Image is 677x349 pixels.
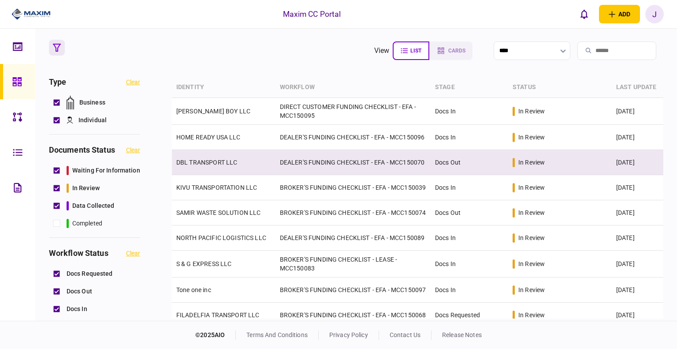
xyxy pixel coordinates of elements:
[431,225,508,251] td: Docs In
[11,8,51,21] img: client company logo
[431,303,508,328] td: Docs Requested
[431,150,508,175] td: Docs Out
[431,278,508,303] td: Docs In
[275,251,431,278] td: BROKER'S FUNDING CHECKLIST - LEASE - MCC150083
[393,41,429,60] button: list
[275,150,431,175] td: DEALER'S FUNDING CHECKLIST - EFA - MCC150070
[176,134,241,141] a: HOME READY USA LLC
[518,311,545,319] div: in review
[575,5,594,23] button: open notifications list
[72,166,140,175] span: waiting for information
[72,219,102,228] span: completed
[176,209,261,216] a: SAMIR WASTE SOLUTION LLC
[283,8,341,20] div: Maxim CC Portal
[431,251,508,278] td: Docs In
[431,98,508,125] td: Docs In
[612,303,663,328] td: [DATE]
[176,311,260,319] a: FILADELFIA TRANSPORT LLC
[442,331,482,338] a: release notes
[518,133,545,142] div: in review
[410,48,421,54] span: list
[431,125,508,150] td: Docs In
[518,285,545,294] div: in review
[518,208,545,217] div: in review
[645,5,664,23] button: J
[390,331,420,338] a: contact us
[612,251,663,278] td: [DATE]
[195,330,236,340] div: © 2025 AIO
[612,98,663,125] td: [DATE]
[612,175,663,200] td: [DATE]
[329,331,368,338] a: privacy policy
[429,41,472,60] button: cards
[72,184,100,193] span: in review
[448,48,465,54] span: cards
[275,303,431,328] td: BROKER'S FUNDING CHECKLIST - EFA - MCC150068
[612,150,663,175] td: [DATE]
[126,146,140,154] button: clear
[67,269,113,278] span: Docs Requested
[612,200,663,225] td: [DATE]
[612,278,663,303] td: [DATE]
[72,201,115,210] span: data collected
[126,250,140,257] button: clear
[518,183,545,192] div: in review
[176,260,232,267] a: S & G EXPRESS LLC
[518,259,545,268] div: in review
[508,77,612,98] th: status
[275,98,431,125] td: DIRECT CUSTOMER FUNDING CHECKLIST - EFA - MCC150095
[79,98,105,107] span: Business
[176,108,250,115] a: [PERSON_NAME] BOY LLC
[275,125,431,150] td: DEALER'S FUNDING CHECKLIST - EFA - MCC150096
[78,116,107,125] span: Individual
[518,233,545,242] div: in review
[599,5,640,23] button: open adding identity options
[612,125,663,150] td: [DATE]
[431,175,508,200] td: Docs In
[275,278,431,303] td: BROKER'S FUNDING CHECKLIST - EFA - MCC150097
[49,249,108,257] h3: workflow status
[49,78,67,86] h3: Type
[176,234,266,241] a: NORTH PACIFIC LOGISTICS LLC
[612,77,663,98] th: last update
[176,159,238,166] a: DBL TRANSPORT LLC
[126,79,140,86] button: clear
[374,45,390,56] div: view
[246,331,308,338] a: terms and conditions
[275,175,431,200] td: BROKER'S FUNDING CHECKLIST - EFA - MCC150039
[172,77,275,98] th: identity
[518,158,545,167] div: in review
[431,77,508,98] th: stage
[176,286,211,293] a: Tone one inc
[518,107,545,116] div: in review
[275,77,431,98] th: workflow
[275,225,431,251] td: DEALER'S FUNDING CHECKLIST - EFA - MCC150089
[49,146,115,154] h3: documents status
[612,225,663,251] td: [DATE]
[431,200,508,225] td: Docs Out
[176,184,257,191] a: KIVU TRANSPORTATION LLC
[275,200,431,225] td: BROKER'S FUNDING CHECKLIST - EFA - MCC150074
[67,304,87,314] span: Docs In
[67,287,92,296] span: Docs Out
